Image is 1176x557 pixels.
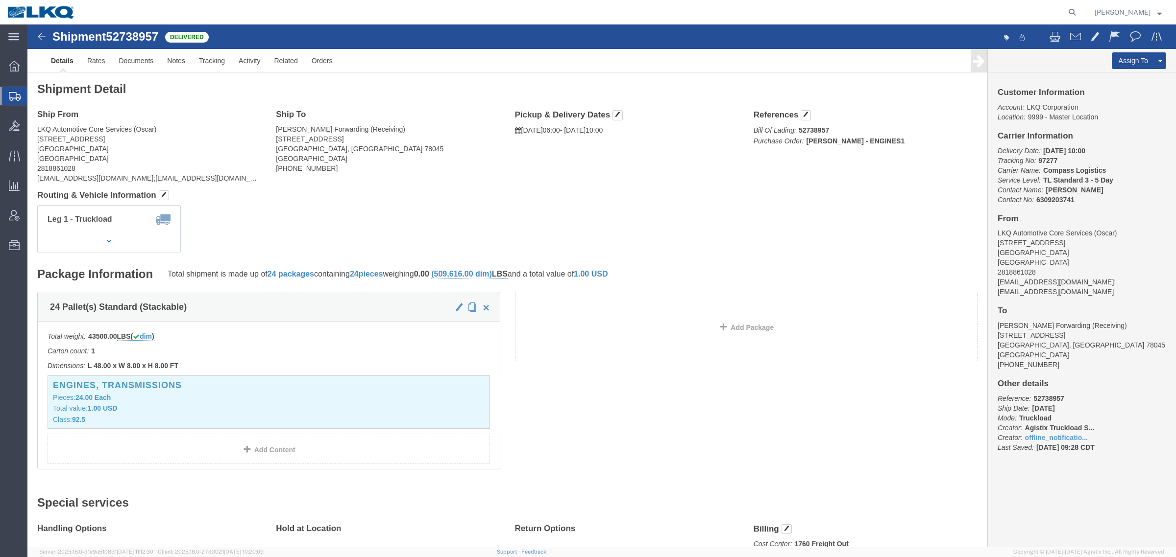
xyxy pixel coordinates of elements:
[158,549,264,555] span: Client: 2025.18.0-27d3021
[7,5,75,20] img: logo
[1094,6,1162,18] button: [PERSON_NAME]
[1095,7,1151,18] span: Kenneth Tatum
[497,549,521,555] a: Support
[117,549,153,555] span: [DATE] 11:12:30
[39,549,153,555] span: Server: 2025.18.0-d1e9a510831
[224,549,264,555] span: [DATE] 10:20:09
[1013,548,1164,556] span: Copyright © [DATE]-[DATE] Agistix Inc., All Rights Reserved
[27,24,1176,547] iframe: FS Legacy Container
[521,549,546,555] a: Feedback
